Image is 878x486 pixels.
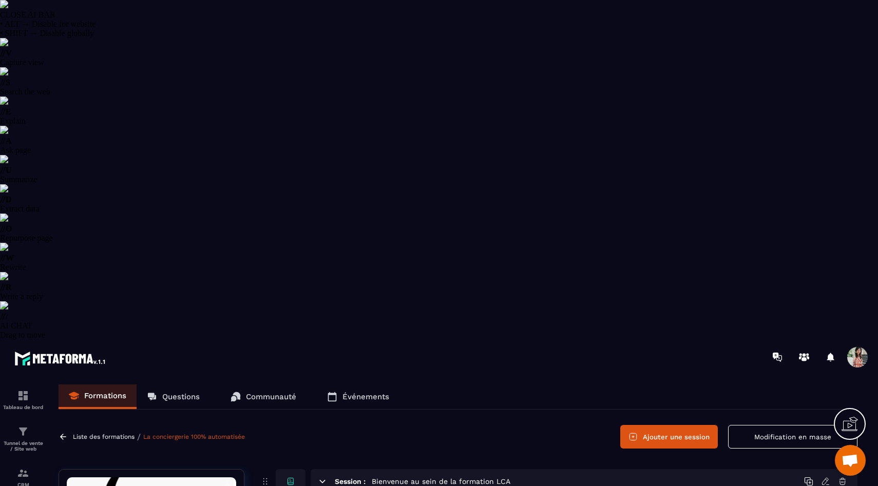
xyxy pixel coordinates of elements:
a: Liste des formations [73,433,135,440]
a: Formations [59,384,137,409]
img: formation [17,425,29,438]
img: formation [17,467,29,479]
a: formationformationTableau de bord [3,382,44,418]
h6: Session : [335,477,366,485]
a: Ouvrir le chat [835,445,866,476]
p: Questions [162,392,200,401]
a: Questions [137,384,210,409]
p: Événements [342,392,389,401]
button: Ajouter une session [620,425,718,449]
p: Tableau de bord [3,404,44,410]
a: formationformationTunnel de vente / Site web [3,418,44,459]
span: / [137,432,141,442]
button: Modification en masse [728,425,857,449]
img: formation [17,390,29,402]
a: Communauté [220,384,307,409]
p: Communauté [246,392,296,401]
a: Événements [317,384,399,409]
a: La conciergerie 100% automatisée [143,433,245,440]
p: Tunnel de vente / Site web [3,440,44,452]
p: Formations [84,391,126,400]
img: logo [14,349,107,367]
